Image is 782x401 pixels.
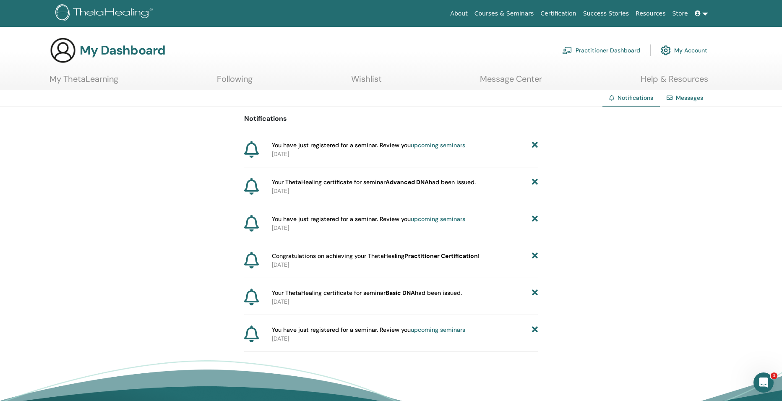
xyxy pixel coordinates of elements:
p: [DATE] [272,260,538,269]
b: Advanced DNA [386,178,429,186]
b: Practitioner Certification [404,252,478,260]
a: About [447,6,471,21]
img: chalkboard-teacher.svg [562,47,572,54]
b: Basic DNA [386,289,415,297]
span: Your ThetaHealing certificate for seminar had been issued. [272,289,462,297]
a: My Account [661,41,707,60]
img: cog.svg [661,43,671,57]
a: Success Stories [580,6,632,21]
a: My ThetaLearning [50,74,118,90]
a: upcoming seminars [411,215,465,223]
iframe: Intercom live chat [753,372,774,393]
a: Courses & Seminars [471,6,537,21]
img: generic-user-icon.jpg [50,37,76,64]
a: Certification [537,6,579,21]
a: Following [217,74,253,90]
p: [DATE] [272,187,538,195]
h3: My Dashboard [80,43,165,58]
img: logo.png [55,4,156,23]
span: You have just registered for a seminar. Review you [272,141,465,150]
span: You have just registered for a seminar. Review you [272,215,465,224]
span: 1 [771,372,777,379]
span: Your ThetaHealing certificate for seminar had been issued. [272,178,476,187]
a: Store [669,6,691,21]
a: Wishlist [351,74,382,90]
span: Notifications [618,94,653,102]
p: [DATE] [272,334,538,343]
a: Help & Resources [641,74,708,90]
a: Message Center [480,74,542,90]
a: upcoming seminars [411,326,465,333]
a: Resources [632,6,669,21]
a: upcoming seminars [411,141,465,149]
p: Notifications [244,114,538,124]
a: Messages [676,94,703,102]
a: Practitioner Dashboard [562,41,640,60]
p: [DATE] [272,224,538,232]
span: You have just registered for a seminar. Review you [272,325,465,334]
span: Congratulations on achieving your ThetaHealing ! [272,252,480,260]
p: [DATE] [272,150,538,159]
p: [DATE] [272,297,538,306]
